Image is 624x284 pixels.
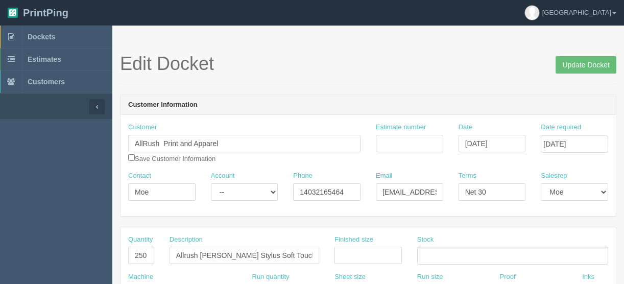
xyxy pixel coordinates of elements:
header: Customer Information [121,95,616,115]
label: Salesrep [541,171,567,181]
img: avatar_default-7531ab5dedf162e01f1e0bb0964e6a185e93c5c22dfe317fb01d7f8cd2b1632c.jpg [525,6,539,20]
label: Email [376,171,393,181]
label: Proof [499,272,515,282]
label: Machine [128,272,153,282]
label: Sheet size [334,272,366,282]
input: Enter customer name [128,135,361,152]
label: Date required [541,123,581,132]
label: Quantity [128,235,153,245]
input: Update Docket [556,56,616,74]
div: Save Customer Information [128,123,361,163]
span: Dockets [28,33,55,41]
label: Contact [128,171,151,181]
label: Run quantity [252,272,290,282]
label: Phone [293,171,313,181]
label: Run size [417,272,443,282]
label: Estimate number [376,123,426,132]
label: Inks [582,272,594,282]
label: Stock [417,235,434,245]
label: Account [211,171,235,181]
img: logo-3e63b451c926e2ac314895c53de4908e5d424f24456219fb08d385ab2e579770.png [8,8,18,18]
label: Customer [128,123,157,132]
label: Finished size [334,235,373,245]
label: Date [459,123,472,132]
h1: Edit Docket [120,54,616,74]
label: Terms [459,171,476,181]
span: Customers [28,78,65,86]
label: Description [170,235,203,245]
span: Estimates [28,55,61,63]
